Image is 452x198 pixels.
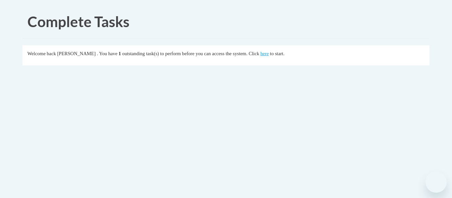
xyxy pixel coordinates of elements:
[97,51,117,56] span: . You have
[27,13,129,30] span: Complete Tasks
[426,172,447,193] iframe: Button to launch messaging window
[27,51,56,56] span: Welcome back
[57,51,96,56] span: [PERSON_NAME]
[260,51,269,56] a: here
[122,51,259,56] span: outstanding task(s) to perform before you can access the system. Click
[270,51,285,56] span: to start.
[118,51,121,56] span: 1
